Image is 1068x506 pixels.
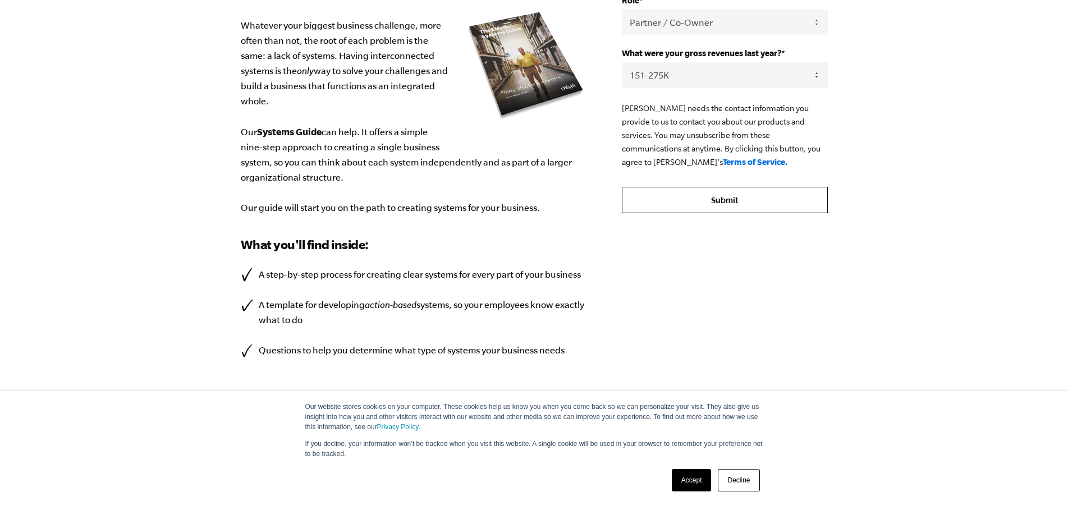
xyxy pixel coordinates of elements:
li: Questions to help you determine what type of systems your business needs [241,343,589,358]
i: action-based [365,300,416,310]
p: Whatever your biggest business challenge, more often than not, the root of each problem is the sa... [241,18,589,215]
i: only [297,66,314,76]
li: A step-by-step process for creating clear systems for every part of your business [241,267,589,282]
span: What were your gross revenues last year? [622,48,781,58]
p: Our website stores cookies on your computer. These cookies help us know you when you come back so... [305,402,763,432]
h3: What you'll find inside: [241,236,589,254]
input: Submit [622,187,827,214]
li: A template for developing systems, so your employees know exactly what to do [241,297,589,328]
img: e-myth systems guide organize your business [465,8,588,123]
a: Privacy Policy [377,423,419,431]
a: Terms of Service. [723,157,788,167]
a: Accept [672,469,712,491]
b: Systems Guide [257,126,322,137]
p: [PERSON_NAME] needs the contact information you provide to us to contact you about our products a... [622,102,827,169]
a: Decline [718,469,759,491]
p: If you decline, your information won’t be tracked when you visit this website. A single cookie wi... [305,439,763,459]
